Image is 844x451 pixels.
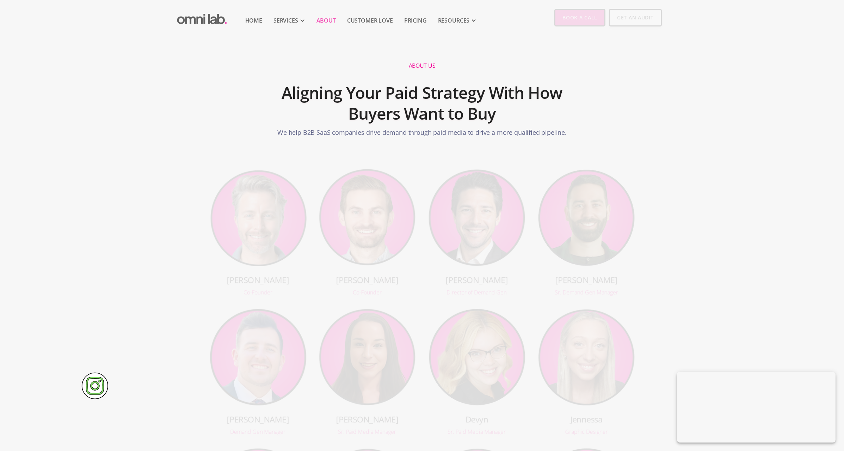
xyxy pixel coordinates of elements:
h3: [PERSON_NAME] [428,274,525,285]
a: Book a Call [554,9,605,26]
h1: About us [409,62,435,70]
h3: [PERSON_NAME] [319,414,416,425]
div: Demand Gen Manager [209,429,306,434]
h3: [PERSON_NAME] [209,274,306,285]
div: Co-Founder [319,290,416,295]
a: Customer Love [347,16,393,25]
h3: [PERSON_NAME] [537,274,635,285]
iframe: Chat Widget [809,417,844,451]
img: Omni Lab: B2B SaaS Demand Generation Agency [175,9,228,26]
div: Sr. Paid Media Manager [428,429,525,434]
a: Home [245,16,262,25]
div: Sr. Paid Media Manager [319,429,416,434]
a: About [316,16,336,25]
a: home [175,9,228,26]
h3: Jennessa [537,414,635,425]
div: Co-Founder [209,290,306,295]
div: Sr. Demand Gen Manager [537,290,635,295]
h3: [PERSON_NAME] [319,274,416,285]
div: RESOURCES [438,16,470,25]
div: Director of Demand Gen [428,290,525,295]
a: Get An Audit [609,9,661,26]
h3: [PERSON_NAME] [209,414,306,425]
h3: Devyn [428,414,525,425]
div: SERVICES [273,16,298,25]
div: Graphic Designer [537,429,635,434]
h2: Aligning Your Paid Strategy With How Buyers Want to Buy [254,79,590,128]
a: Pricing [404,16,427,25]
p: We help B2B SaaS companies drive demand through paid media to drive a more qualified pipeline. [277,128,567,141]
